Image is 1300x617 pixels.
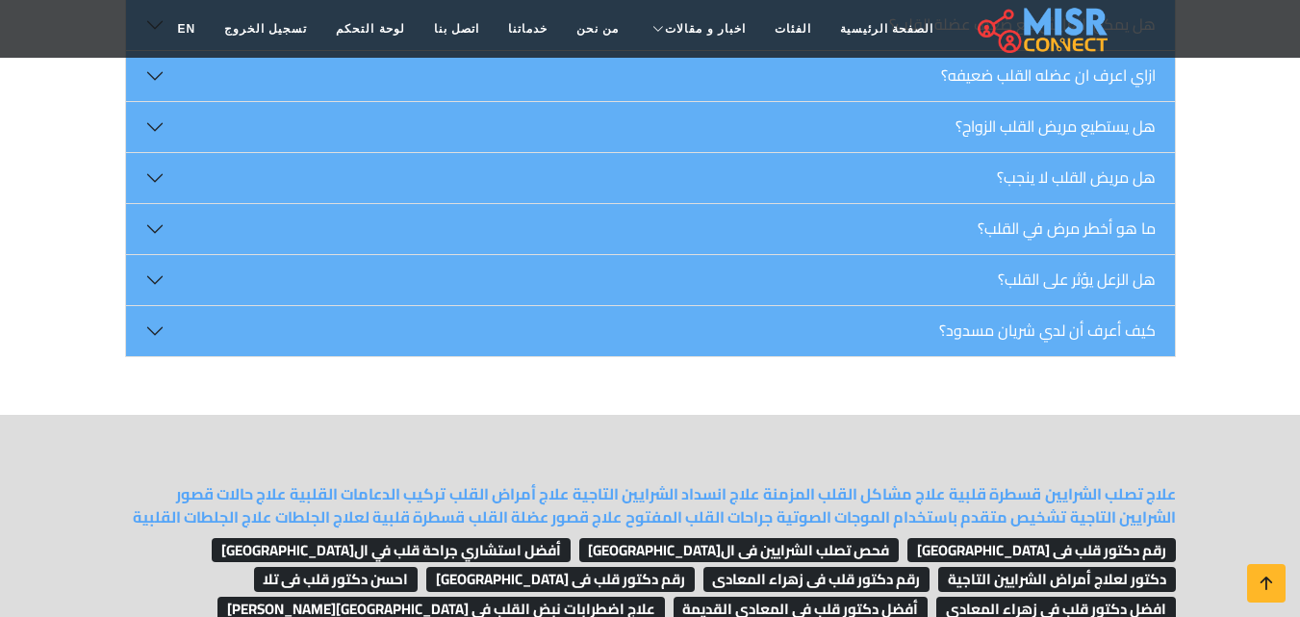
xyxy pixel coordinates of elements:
a: EN [163,11,210,47]
span: أفضل استشاري جراحة قلب في ال[GEOGRAPHIC_DATA] [212,538,571,563]
button: هل يستطيع مريض القلب الزواج؟ [126,102,1175,152]
a: لوحة التحكم [321,11,419,47]
span: اخبار و مقالات [665,20,746,38]
a: الفئات [760,11,826,47]
a: الصفحة الرئيسية [826,11,948,47]
button: هل مريض القلب لا ينجب؟ [126,153,1175,203]
a: جراحات القلب المفتوح [625,502,773,531]
a: رقم دكتور قلب فى زهراء المعادى [699,564,930,593]
span: دكتور لعلاج أمراض الشرايين التاجية [938,567,1176,592]
a: من نحن [562,11,633,47]
a: دكتور لعلاج أمراض الشرايين التاجية [933,564,1176,593]
a: تركيب الدعامات القلبية [290,479,446,508]
a: اخبار و مقالات [633,11,760,47]
a: علاج انسداد الشرايين التاجية [573,479,759,508]
a: أفضل استشاري جراحة قلب في ال[GEOGRAPHIC_DATA] [207,535,571,564]
a: علاج حالات قصور الشرايين التاجية [176,479,1176,531]
a: تشخيص متقدم باستخدام الموجات الصوتية [777,502,1066,531]
a: تسجيل الخروج [210,11,321,47]
a: خدماتنا [494,11,562,47]
a: رقم دكتور قلب فى [GEOGRAPHIC_DATA] [421,564,695,593]
span: فحص تصلب الشرايين فى ال[GEOGRAPHIC_DATA] [579,538,900,563]
button: ازاي اعرف ان عضله القلب ضعيفه؟ [126,51,1175,101]
button: كيف أعرف أن لدي شريان مسدود؟ [126,306,1175,356]
a: اتصل بنا [420,11,494,47]
span: رقم دكتور قلب فى [GEOGRAPHIC_DATA] [426,567,695,592]
button: ما هو أخطر مرض في القلب؟ [126,204,1175,254]
a: رقم دكتور قلب فى [GEOGRAPHIC_DATA] [903,535,1176,564]
a: احسن دكتور قلب فى تلا [249,564,419,593]
a: علاج مشاكل القلب المزمنة [763,479,945,508]
a: قسطرة قلبية [949,479,1041,508]
a: علاج قصور عضلة القلب [469,502,622,531]
a: فحص تصلب الشرايين فى ال[GEOGRAPHIC_DATA] [574,535,900,564]
span: احسن دكتور قلب فى تلا [254,567,419,592]
a: علاج أمراض القلب [449,479,569,508]
a: قسطرة قلبية لعلاج الجلطات [275,502,465,531]
img: main.misr_connect [978,5,1107,53]
span: رقم دكتور قلب فى [GEOGRAPHIC_DATA] [907,538,1176,563]
button: هل الزعل يؤثر على القلب؟ [126,255,1175,305]
span: رقم دكتور قلب فى زهراء المعادى [703,567,930,592]
a: علاج الجلطات القلبية [133,502,271,531]
a: علاج تصلب الشرايين [1045,479,1176,508]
